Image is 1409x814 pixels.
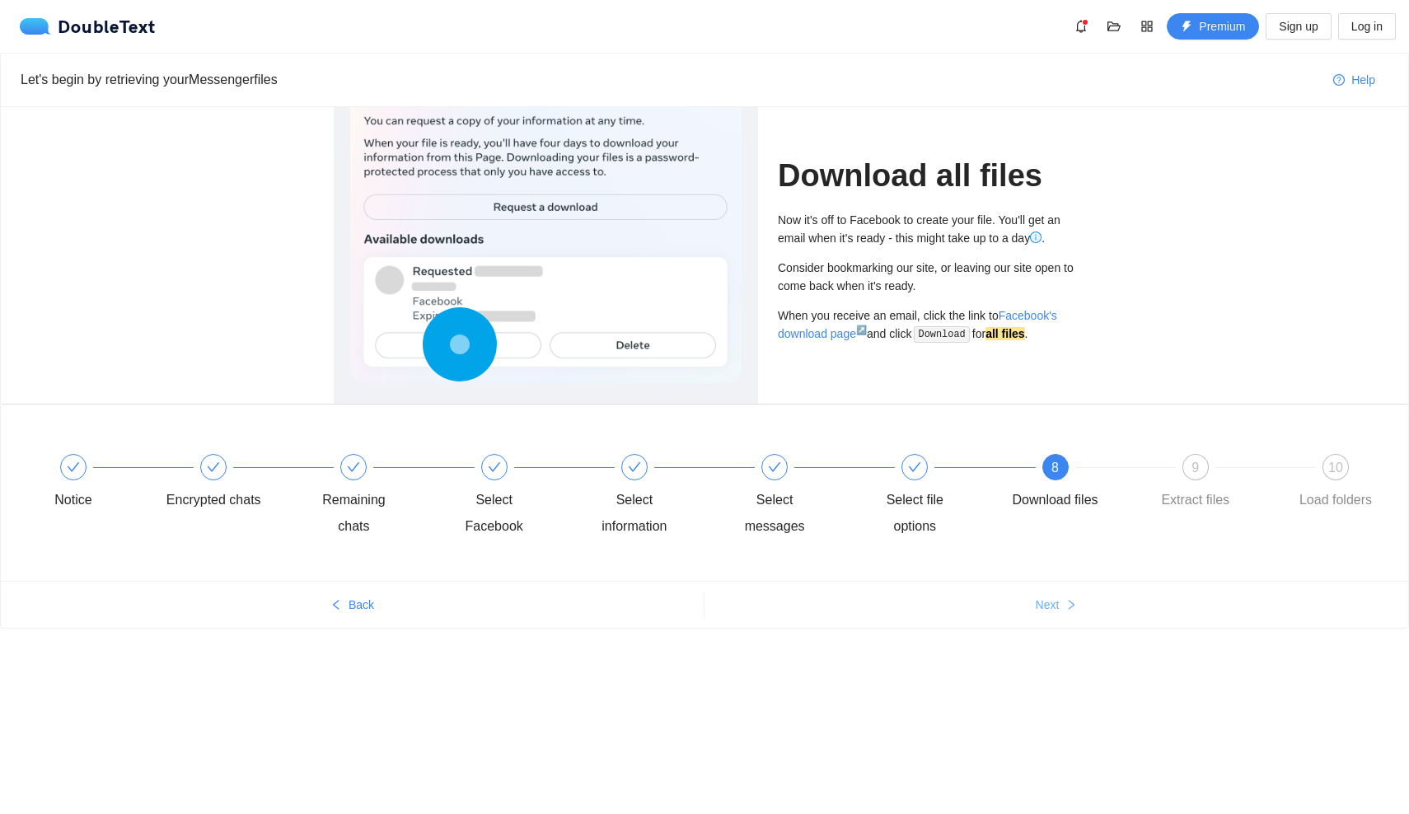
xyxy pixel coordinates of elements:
button: Sign up [1266,13,1331,40]
span: folder-open [1102,20,1126,33]
h1: Download all files [778,157,1075,195]
div: Select messages [727,487,822,540]
span: check [628,461,641,474]
span: Sign up [1279,17,1318,35]
span: appstore [1135,20,1159,33]
span: Help [1351,71,1375,89]
div: Let's begin by retrieving your Messenger files [21,69,1320,90]
span: 9 [1191,461,1199,475]
div: Encrypted chats [166,487,261,513]
div: Select file options [867,487,962,540]
span: Next [1036,596,1060,614]
span: 10 [1328,461,1343,475]
div: 10Load folders [1288,454,1383,513]
span: right [1065,599,1077,612]
strong: all files [985,327,1024,340]
span: check [347,461,360,474]
span: Back [349,596,374,614]
button: Nextright [704,592,1408,618]
img: logo [20,18,58,35]
div: When you receive an email, click the link to and click for . [778,306,1075,344]
div: Select information [587,454,727,540]
sup: ↗ [856,325,867,334]
div: Select messages [727,454,867,540]
span: 8 [1051,461,1059,475]
div: Select Facebook [447,454,587,540]
button: thunderboltPremium [1167,13,1259,40]
span: check [488,461,501,474]
div: Notice [26,454,166,513]
div: Consider bookmarking our site, or leaving our site open to come back when it's ready. [778,259,1075,295]
div: Select information [587,487,682,540]
div: Notice [54,487,91,513]
button: bell [1068,13,1094,40]
div: Select file options [867,454,1007,540]
span: check [908,461,921,474]
div: Extract files [1161,487,1229,513]
button: question-circleHelp [1320,67,1388,93]
div: Remaining chats [306,454,446,540]
span: info-circle [1030,232,1042,243]
span: check [768,461,781,474]
a: Facebook's download page↗ [778,309,1057,340]
button: folder-open [1101,13,1127,40]
code: Download [914,326,971,343]
button: leftBack [1,592,704,618]
div: Encrypted chats [166,454,306,513]
button: appstore [1134,13,1160,40]
div: 8Download files [1008,454,1148,513]
span: question-circle [1333,74,1345,87]
div: 9Extract files [1148,454,1288,513]
span: thunderbolt [1181,21,1192,34]
div: Select Facebook [447,487,542,540]
div: Now it's off to Facebook to create your file. You'll get an email when it's ready - this might ta... [778,211,1075,247]
span: Log in [1351,17,1383,35]
div: DoubleText [20,18,156,35]
span: Premium [1199,17,1245,35]
button: Log in [1338,13,1396,40]
div: Load folders [1299,487,1372,513]
span: left [330,599,342,612]
span: check [207,461,220,474]
div: Remaining chats [306,487,401,540]
span: bell [1069,20,1093,33]
a: logoDoubleText [20,18,156,35]
div: Download files [1013,487,1098,513]
span: check [67,461,80,474]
